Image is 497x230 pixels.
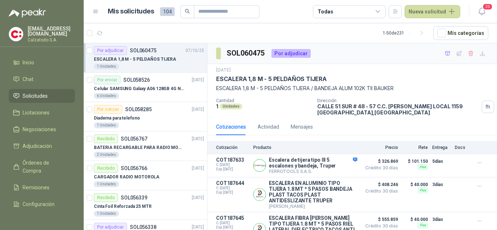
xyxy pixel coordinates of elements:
p: SOL058285 [125,107,152,112]
img: Company Logo [9,27,23,41]
div: 1 Unidades [94,122,119,128]
div: 1 Unidades [94,211,119,217]
p: FERROTOOLS S.A.S. [269,169,357,174]
p: [PERSON_NAME] [269,203,357,209]
a: Remisiones [9,181,75,194]
a: Por enviarSOL058526[DATE] Celular SAMSUNG Galaxy A06 128GB 4G Negro6 Unidades [84,73,207,102]
p: ESCALERA 1,8 M - 5 PELDAÑOS TIJERA [216,75,327,83]
span: Exp: [DATE] [216,190,249,195]
div: Por cotizar [94,105,122,114]
span: search [185,9,190,14]
div: 2 Unidades [94,152,119,158]
img: Company Logo [254,160,266,172]
p: [DATE] [216,67,231,74]
h1: Mis solicitudes [108,6,154,17]
p: Docs [455,145,469,150]
p: SOL060475 [130,48,156,53]
div: Por enviar [94,76,120,84]
a: Configuración [9,197,75,211]
p: Cotización [216,145,249,150]
div: 1 Unidades [94,181,119,187]
div: Flex [418,222,428,228]
a: RecibidoSOL056767[DATE] BATERIA RECARGABLE PARA RADIO MOTOROLA2 Unidades [84,132,207,161]
a: Licitaciones [9,106,75,120]
p: COT187644 [216,180,249,186]
span: $ 408.246 [362,180,398,189]
span: Crédito 30 días [362,189,398,193]
span: Remisiones [23,183,49,191]
div: Actividad [258,123,279,131]
div: Mensajes [291,123,313,131]
p: Escalera de tijera tipo III 5 escalones y bandeja, Truper [269,157,357,169]
p: 1 [216,103,218,109]
div: 1 - 50 de 231 [383,27,428,39]
p: Precio [362,145,398,150]
span: Exp: [DATE] [216,225,249,230]
h3: SOL060475 [227,48,266,59]
div: Flex [418,164,428,170]
div: Recibido [94,164,118,173]
div: Por adjudicar [94,46,127,55]
a: Negociaciones [9,122,75,136]
p: 3 días [432,215,450,224]
a: Adjudicación [9,139,75,153]
span: Negociaciones [23,125,56,133]
p: 3 días [432,180,450,189]
div: 1 Unidades [94,64,119,69]
p: SOL056767 [121,136,147,141]
span: Adjudicación [23,142,52,150]
div: Cotizaciones [216,123,246,131]
span: $ 555.859 [362,215,398,224]
span: Solicitudes [23,92,48,100]
button: 20 [475,5,488,18]
p: Diadema para telefono [94,115,140,122]
p: Entrega [432,145,450,150]
p: [EMAIL_ADDRESS][DOMAIN_NAME] [28,26,75,36]
div: Recibido [94,193,118,202]
div: Flex [418,187,428,193]
a: Inicio [9,56,75,69]
p: [DATE] [192,77,204,84]
p: CARGADOR RADIO MOTOROLA [94,174,159,181]
span: C: [DATE] [216,186,249,190]
p: COT187645 [216,215,249,221]
span: Chat [23,75,33,83]
div: Unidades [220,104,242,109]
p: $ 40.000 [402,180,428,189]
p: Celular SAMSUNG Galaxy A06 128GB 4G Negro [94,85,184,92]
span: Inicio [23,58,34,66]
a: Por adjudicarSOL06047507/10/25 ESCALERA 1,8 M - 5 PELDAÑOS TIJERA1 Unidades [84,43,207,73]
button: Mís categorías [433,26,488,40]
p: CALLE 51 SUR # 48 - 57 C.C. [PERSON_NAME] LOCAL 1159 [GEOGRAPHIC_DATA] , [GEOGRAPHIC_DATA] [317,103,479,116]
p: [DATE] [192,165,204,172]
div: Todas [318,8,333,16]
p: [DATE] [192,136,204,142]
p: $ 40.000 [402,215,428,224]
button: Nueva solicitud [405,5,460,18]
a: Órdenes de Compra [9,156,75,178]
img: Logo peakr [9,9,46,17]
span: C: [DATE] [216,221,249,225]
p: Dirección [317,98,479,103]
span: Crédito 30 días [362,224,398,228]
p: [DATE] [192,194,204,201]
a: Por cotizarSOL058285[DATE] Diadema para telefono1 Unidades [84,102,207,132]
span: Licitaciones [23,109,49,117]
p: ESCALERA 1,8 M - 5 PELDAÑOS TIJERA [94,56,176,63]
a: Solicitudes [9,89,75,103]
p: Calzatodo S.A. [28,38,75,42]
p: ESCALERA EN ALUMINIO TIPO TIJERA 1.8 MT * 5 PASOS BANDEJA PLAST TACOS PLAST ANTIDESLIZANTE TRUPER [269,180,357,203]
span: Exp: [DATE] [216,167,249,172]
span: $ 326.869 [362,157,398,166]
a: RecibidoSOL056339[DATE] Cinta Foil Reforzada 25 MTR1 Unidades [84,190,207,220]
p: [DATE] [192,106,204,113]
p: SOL056339 [121,195,147,200]
a: RecibidoSOL056766[DATE] CARGADOR RADIO MOTOROLA1 Unidades [84,161,207,190]
span: Configuración [23,200,55,208]
p: BATERIA RECARGABLE PARA RADIO MOTOROLA [94,144,184,151]
p: ESCALERA 1,8 M - 5 PELDAÑOS TIJERA / BANDEJA ALUM 102K TII BAUKER [216,84,488,92]
p: Producto [253,145,357,150]
p: 07/10/25 [186,47,204,54]
p: COT187633 [216,157,249,163]
div: Recibido [94,134,118,143]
